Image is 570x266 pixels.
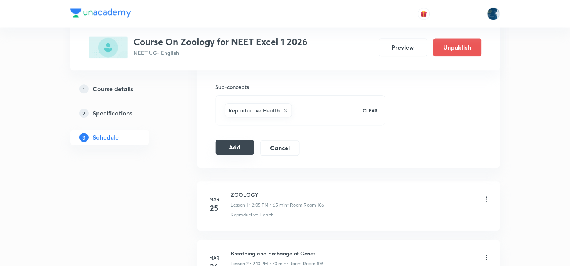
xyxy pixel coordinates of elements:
a: 2Specifications [70,106,173,121]
p: 3 [79,133,89,142]
h5: Specifications [93,109,133,118]
button: avatar [418,8,430,20]
h5: Course details [93,84,134,93]
p: Reproductive Health [231,212,274,218]
h4: 25 [207,202,222,214]
a: Company Logo [70,8,131,19]
img: avatar [421,10,427,17]
h6: Reproductive Health [229,106,280,114]
p: 2 [79,109,89,118]
p: 1 [79,84,89,93]
button: Add [216,140,255,155]
button: Preview [379,38,427,56]
button: Cancel [260,140,299,156]
a: 1Course details [70,81,173,96]
img: 01570210-7AB6-4A4B-BA8A-B20AB3E45BA4_plus.png [89,36,128,58]
p: NEET UG • English [134,49,308,57]
h3: Course On Zoology for NEET Excel 1 2026 [134,36,308,47]
h6: Sub-concepts [216,83,386,91]
p: • Room Room 106 [287,202,325,208]
h6: Mar [207,196,222,202]
img: Lokeshwar Chiluveru [487,7,500,20]
p: Lesson 1 • 2:05 PM • 65 min [231,202,287,208]
img: Company Logo [70,8,131,17]
h6: Mar [207,254,222,261]
p: CLEAR [363,107,377,114]
h6: Breathing and Exchange of Gases [231,249,324,257]
h5: Schedule [93,133,119,142]
button: Unpublish [433,38,482,56]
h6: ZOOLOGY [231,191,325,199]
